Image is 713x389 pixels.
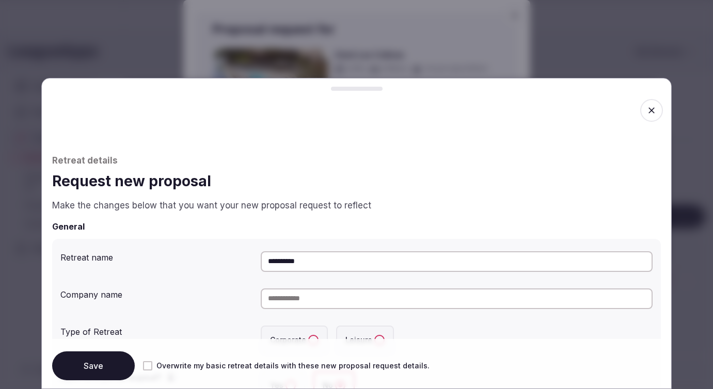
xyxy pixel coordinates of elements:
[52,220,85,233] h2: General
[52,200,661,212] p: Make the changes below that you want your new proposal request to reflect
[52,171,661,191] h1: Request new proposal
[60,321,252,338] div: Type of Retreat
[261,326,328,354] label: Corporate
[143,361,430,371] label: Overwrite my basic retreat details with these new proposal request details.
[143,361,152,370] button: Overwrite my basic retreat details with these new proposal request details.
[308,335,319,345] button: Corporate
[52,351,135,380] button: Save
[60,284,252,301] div: Company name
[60,247,252,264] div: Retreat name
[336,326,394,354] label: Leisure
[374,335,385,345] button: Leisure
[52,155,661,167] p: Retreat details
